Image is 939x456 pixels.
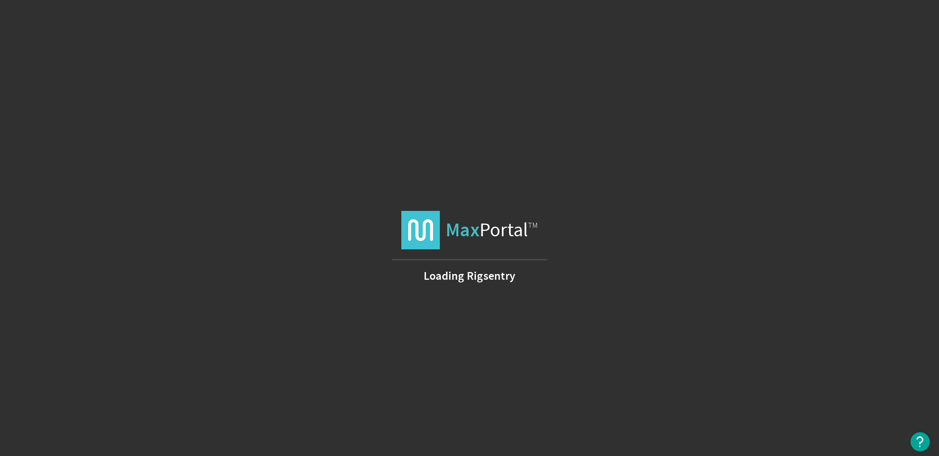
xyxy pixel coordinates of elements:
[910,432,930,451] button: Open Resource Center
[528,220,538,230] span: TM
[424,272,515,280] strong: Loading Rigsentry
[401,211,440,249] img: logo
[446,211,538,249] span: Portal
[446,217,480,242] strong: Max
